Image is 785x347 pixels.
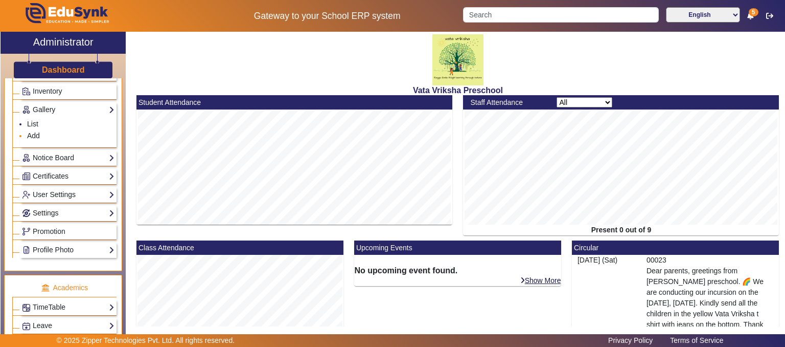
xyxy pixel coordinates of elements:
a: Terms of Service [665,334,728,347]
mat-card-header: Class Attendance [136,241,343,255]
a: Privacy Policy [603,334,658,347]
input: Search [463,7,658,23]
span: Inventory [33,87,62,95]
a: Dashboard [41,64,85,75]
p: Academics [12,283,117,293]
a: Administrator [1,32,126,54]
div: Present 0 out of 9 [463,225,779,235]
img: Branchoperations.png [22,228,30,235]
p: Dear parents, greetings from [PERSON_NAME] preschool. 🌈 We are conducting our incursion on the [D... [647,266,774,341]
mat-card-header: Upcoming Events [354,241,561,255]
a: List [27,120,38,128]
span: 5 [749,8,758,16]
a: Show More [520,276,562,285]
img: academic.png [41,284,50,293]
a: Add [27,132,40,140]
a: Promotion [22,226,114,237]
h2: Vata Vriksha Preschool [131,85,784,95]
div: Staff Attendance [465,97,551,108]
h3: Dashboard [42,65,85,75]
div: [DATE] (Sat) [572,255,641,341]
a: Inventory [22,85,114,97]
mat-card-header: Circular [572,241,779,255]
h5: Gateway to your School ERP system [202,11,452,21]
mat-card-header: Student Attendance [136,95,452,110]
p: © 2025 Zipper Technologies Pvt. Ltd. All rights reserved. [57,335,235,346]
span: Promotion [33,227,65,235]
div: 00023 [641,255,779,341]
img: Inventory.png [22,88,30,95]
h2: Administrator [33,36,94,48]
img: 817d6453-c4a2-41f8-ac39-e8a470f27eea [432,34,483,85]
h6: No upcoming event found. [354,266,561,275]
